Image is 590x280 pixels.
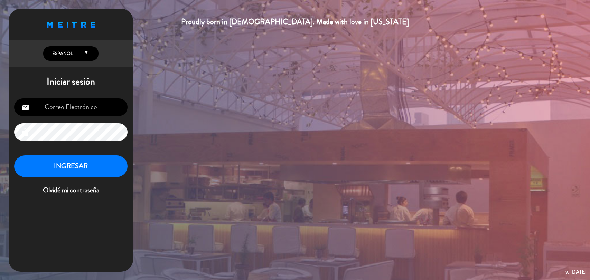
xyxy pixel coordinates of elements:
span: Español [50,50,73,57]
i: lock [21,128,29,136]
h1: Iniciar sesión [9,76,133,88]
button: INGRESAR [14,155,128,177]
span: Olvidé mi contraseña [14,185,128,196]
i: email [21,103,29,112]
input: Correo Electrónico [14,98,128,116]
div: v. [DATE] [565,267,587,277]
